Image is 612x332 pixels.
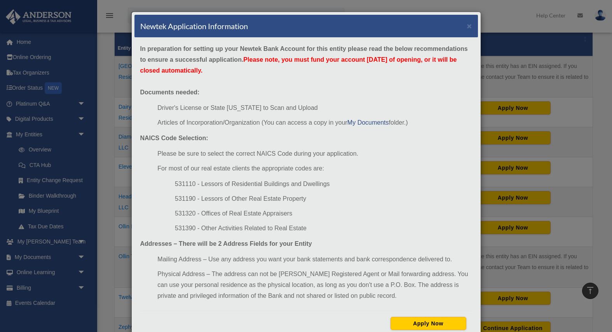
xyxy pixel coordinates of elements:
li: Physical Address – The address can not be [PERSON_NAME] Registered Agent or Mail forwarding addre... [157,269,472,301]
strong: In preparation for setting up your Newtek Bank Account for this entity please read the below reco... [140,45,468,74]
li: 531390 - Other Activities Related to Real Estate [175,223,472,234]
li: Please be sure to select the correct NAICS Code during your application. [157,148,472,159]
button: Apply Now [391,317,466,330]
li: For most of our real estate clients the appropriate codes are: [157,163,472,174]
li: Driver's License or State [US_STATE] to Scan and Upload [157,103,472,113]
li: 531190 - Lessors of Other Real Estate Property [175,193,472,204]
strong: Documents needed: [140,89,200,96]
span: Please note, you must fund your account [DATE] of opening, or it will be closed automatically. [140,56,457,74]
strong: NAICS Code Selection: [140,135,208,141]
li: Articles of Incorporation/Organization (You can access a copy in your folder.) [157,117,472,128]
li: Mailing Address – Use any address you want your bank statements and bank correspondence delivered... [157,254,472,265]
a: My Documents [347,119,389,126]
li: 531110 - Lessors of Residential Buildings and Dwellings [175,179,472,189]
li: 531320 - Offices of Real Estate Appraisers [175,208,472,219]
strong: Addresses – There will be 2 Address Fields for your Entity [140,240,312,247]
button: × [467,22,472,30]
h4: Newtek Application Information [140,21,248,31]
